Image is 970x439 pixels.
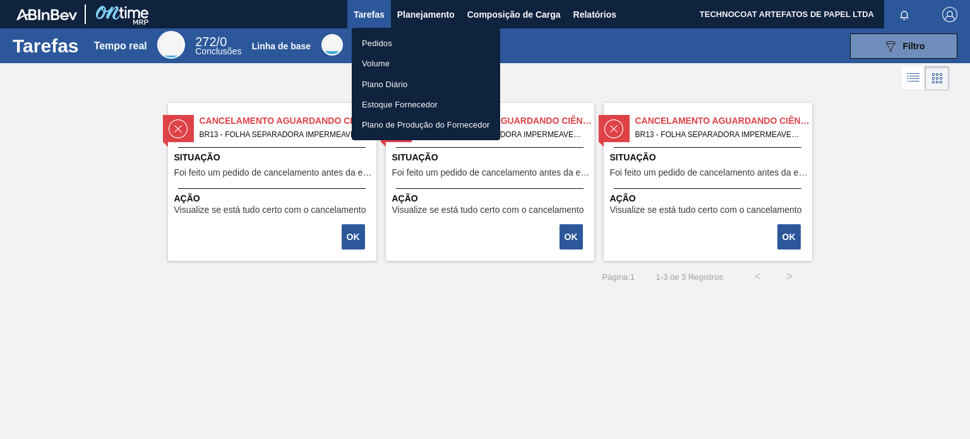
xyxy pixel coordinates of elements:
font: Plano Diário [362,79,407,88]
a: Plano Diário [352,74,500,94]
font: Estoque Fornecedor [362,100,438,109]
a: Pedidos [352,33,500,53]
font: Volume [362,59,390,68]
a: Estoque Fornecedor [352,94,500,114]
a: Volume [352,53,500,73]
font: Plano de Produção do Fornecedor [362,120,490,129]
a: Plano de Produção do Fornecedor [352,114,500,135]
font: Pedidos [362,39,392,48]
